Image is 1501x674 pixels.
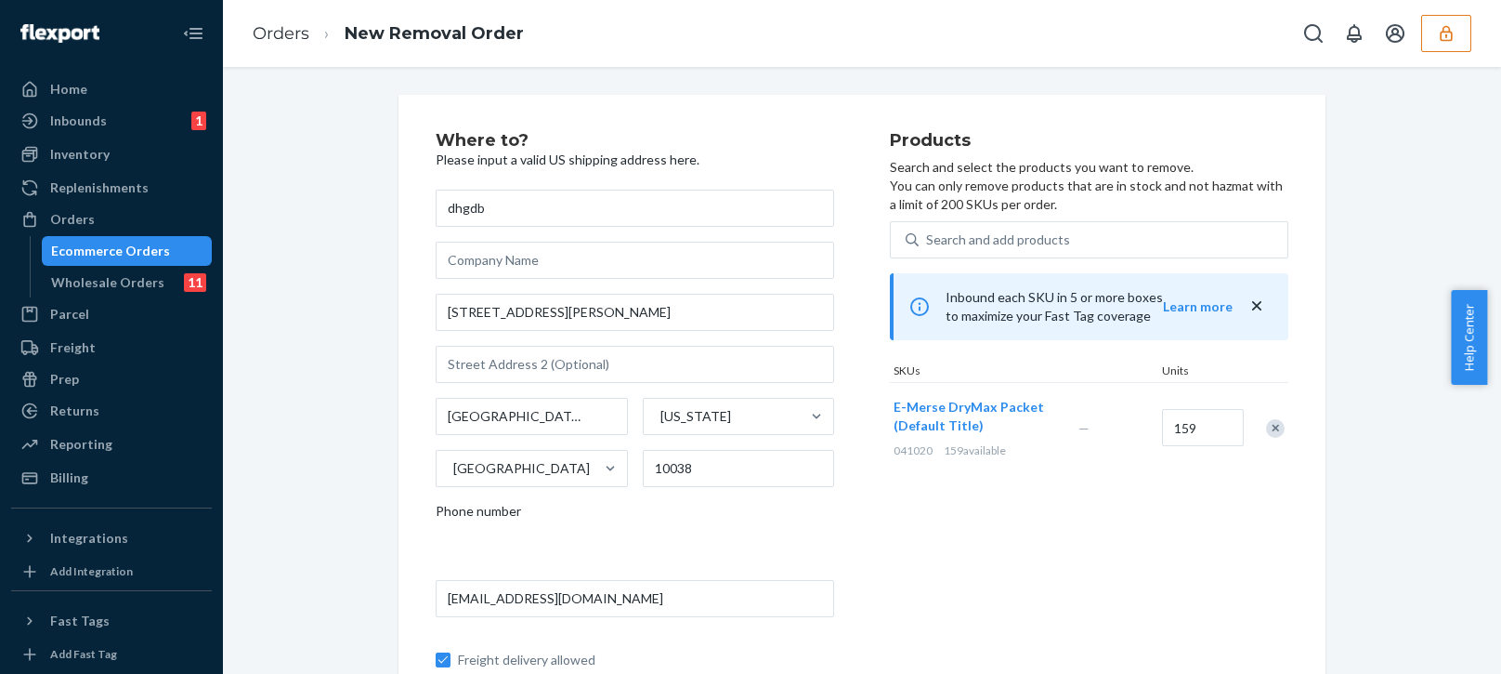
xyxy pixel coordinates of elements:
[1383,618,1482,665] iframe: Opens a widget where you can chat to one of our agents
[1266,419,1285,438] div: Remove Item
[11,606,212,636] button: Fast Tags
[11,561,212,583] a: Add Integration
[1451,290,1487,385] button: Help Center
[50,612,110,630] div: Fast Tags
[50,646,117,662] div: Add Fast Tag
[50,370,79,389] div: Prep
[659,407,660,426] input: [US_STATE]
[890,273,1288,340] div: Inbound each SKU in 5 or more boxes to maximize your Fast Tag coverage
[50,112,107,130] div: Inbounds
[890,158,1288,214] p: Search and select the products you want to remove. You can only remove products that are in stock...
[894,399,1044,433] span: E-Merse DryMax Packet (Default Title)
[11,106,212,136] a: Inbounds1
[944,443,1006,457] span: 159 available
[238,7,539,61] ol: breadcrumbs
[50,305,89,324] div: Parcel
[436,398,628,435] input: City
[50,145,110,164] div: Inventory
[1247,297,1266,316] button: close
[1162,409,1244,446] input: Quantity
[42,236,213,266] a: Ecommerce Orders
[42,268,213,297] a: Wholesale Orders11
[50,338,96,357] div: Freight
[1295,15,1332,52] button: Open Search Box
[11,299,212,329] a: Parcel
[894,443,933,457] span: 041020
[436,242,834,279] input: Company Name
[436,190,834,227] input: First & Last Name
[926,231,1070,249] div: Search and add products
[11,523,212,553] button: Integrations
[436,653,450,667] input: Freight delivery allowed
[50,210,95,229] div: Orders
[436,346,834,383] input: Street Address 2 (Optional)
[453,459,590,478] div: [GEOGRAPHIC_DATA]
[50,80,87,99] div: Home
[50,563,133,579] div: Add Integration
[175,15,212,52] button: Close Navigation
[436,502,521,528] span: Phone number
[50,178,149,197] div: Replenishments
[436,151,834,169] p: Please input a valid US shipping address here.
[51,273,164,292] div: Wholesale Orders
[643,450,835,487] input: ZIP Code
[50,529,128,548] div: Integrations
[50,402,99,420] div: Returns
[451,459,453,478] input: [GEOGRAPHIC_DATA]
[436,580,834,617] input: Email (Required)
[458,651,834,669] span: Freight delivery allowed
[660,407,731,426] div: [US_STATE]
[11,139,212,169] a: Inventory
[894,398,1056,435] button: E-Merse DryMax Packet (Default Title)
[11,463,212,493] a: Billing
[184,273,206,292] div: 11
[11,364,212,394] a: Prep
[20,24,99,43] img: Flexport logo
[890,363,1158,382] div: SKUs
[11,74,212,104] a: Home
[253,23,309,44] a: Orders
[50,435,112,454] div: Reporting
[11,173,212,203] a: Replenishments
[436,132,834,151] h2: Where to?
[11,430,212,459] a: Reporting
[191,112,206,130] div: 1
[11,205,212,234] a: Orders
[11,333,212,363] a: Freight
[51,242,170,260] div: Ecommerce Orders
[11,396,212,426] a: Returns
[1158,363,1242,382] div: Units
[890,132,1288,151] h2: Products
[1377,15,1414,52] button: Open account menu
[345,23,524,44] a: New Removal Order
[436,294,834,331] input: Street Address
[11,643,212,666] a: Add Fast Tag
[1163,297,1233,316] button: Learn more
[50,469,88,487] div: Billing
[1336,15,1373,52] button: Open notifications
[1078,420,1090,436] span: —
